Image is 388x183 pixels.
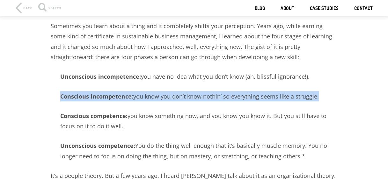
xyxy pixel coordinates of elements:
[23,6,32,10] div: Back
[60,112,128,120] strong: Conscious competence:
[51,21,338,62] p: Sometimes you learn about a thing and it completely shifts your perception. Years ago, while earn...
[60,142,135,149] strong: Unconscious competence:
[60,73,141,80] strong: Unconscious incompetence:
[280,5,294,12] a: About
[51,71,338,82] p: you have no idea what you don’t know (ah, blissful ignorance!).
[38,6,61,13] div: Search
[16,3,32,13] a: Back
[51,111,338,131] p: you know something now, and you know you know it. But you still have to focus on it to do it well.
[254,5,265,12] a: Blog
[310,5,338,12] a: Case studies
[51,91,338,101] p: you know you don’t know nothin’ so everything seems like a struggle.
[354,5,372,12] a: Contact
[60,92,133,100] strong: Conscious incompetence:
[51,140,338,161] p: You do the thing well enough that it’s basically muscle memory. You no longer need to focus on do...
